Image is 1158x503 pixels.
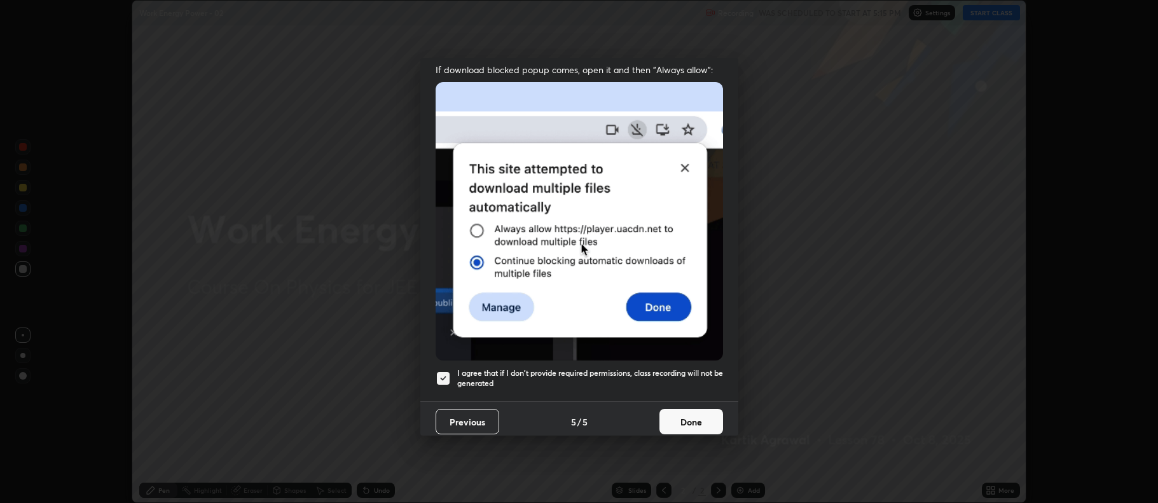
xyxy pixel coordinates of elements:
h4: / [577,415,581,429]
h4: 5 [571,415,576,429]
span: If download blocked popup comes, open it and then "Always allow": [436,64,723,76]
h5: I agree that if I don't provide required permissions, class recording will not be generated [457,368,723,388]
h4: 5 [582,415,588,429]
button: Done [659,409,723,434]
button: Previous [436,409,499,434]
img: downloads-permission-blocked.gif [436,82,723,360]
